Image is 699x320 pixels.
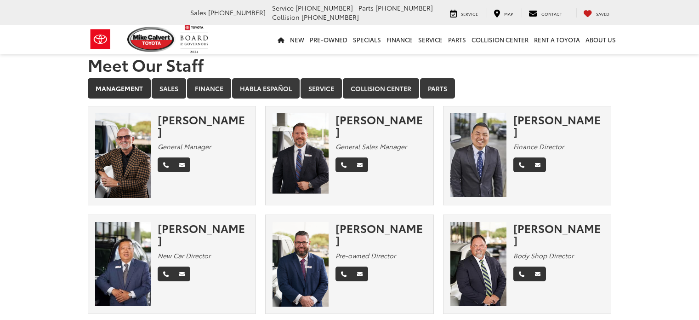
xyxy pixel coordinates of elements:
a: Pre-Owned [307,25,350,54]
span: [PHONE_NUMBER] [208,8,266,17]
a: Specials [350,25,384,54]
span: Service [272,3,294,12]
span: Service [461,11,478,17]
img: Toyota [83,24,118,54]
a: Rent a Toyota [531,25,583,54]
a: Phone [158,267,174,281]
span: Sales [190,8,206,17]
h1: Meet Our Staff [88,55,612,74]
em: General Manager [158,142,211,151]
a: Collision Center [469,25,531,54]
a: Phone [335,267,352,281]
a: Contact [522,8,569,17]
a: Service [443,8,485,17]
div: [PERSON_NAME] [513,222,604,246]
img: Mike Calvert Toyota [127,27,176,52]
a: About Us [583,25,619,54]
div: [PERSON_NAME] [513,113,604,138]
div: [PERSON_NAME] [158,222,249,246]
a: Email [352,267,368,281]
a: Phone [158,157,174,172]
a: Email [529,157,546,172]
a: Email [529,267,546,281]
span: Parts [358,3,374,12]
a: New [287,25,307,54]
a: Phone [513,157,530,172]
div: [PERSON_NAME] [335,222,426,246]
img: Mike Gorbet [95,113,151,198]
img: Ronny Haring [273,113,329,198]
a: Email [174,157,190,172]
span: [PHONE_NUMBER] [296,3,353,12]
span: [PHONE_NUMBER] [301,12,359,22]
span: Map [504,11,513,17]
div: Department Tabs [88,78,612,99]
a: Finance [187,78,231,99]
span: [PHONE_NUMBER] [375,3,433,12]
a: Parts [420,78,455,99]
span: Saved [596,11,609,17]
em: General Sales Manager [335,142,407,151]
em: Pre-owned Director [335,251,396,260]
a: Phone [513,267,530,281]
a: Email [352,157,368,172]
a: Management [88,78,151,99]
a: Service [301,78,342,99]
div: [PERSON_NAME] [158,113,249,138]
img: Ed Yi [95,222,151,306]
img: Adam Nguyen [450,113,506,198]
em: Body Shop Director [513,251,574,260]
a: Habla Español [232,78,300,99]
a: Phone [335,157,352,172]
div: [PERSON_NAME] [335,113,426,138]
a: My Saved Vehicles [576,8,616,17]
img: Chuck Baldridge [450,222,506,306]
em: New Car Director [158,251,210,260]
a: Collision Center [343,78,419,99]
a: Finance [384,25,415,54]
a: Map [487,8,520,17]
a: Sales [152,78,186,99]
a: Parts [445,25,469,54]
img: Wesley Worton [273,222,329,307]
a: Service [415,25,445,54]
a: Email [174,267,190,281]
span: Collision [272,12,300,22]
em: Finance Director [513,142,564,151]
a: Home [275,25,287,54]
span: Contact [541,11,562,17]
